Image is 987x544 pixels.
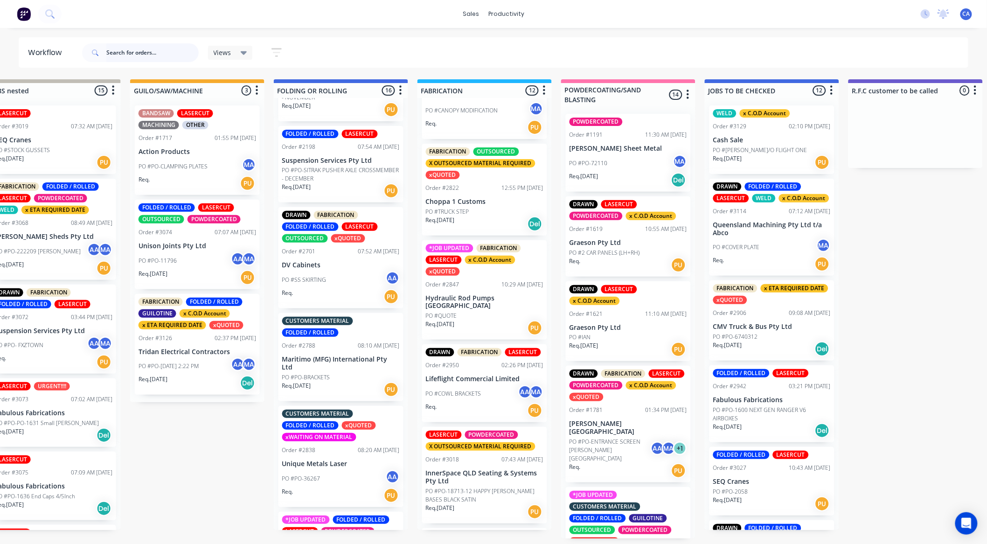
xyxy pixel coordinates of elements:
div: Del [671,173,686,188]
div: LASERCUT [342,130,378,138]
div: DRAWNLASERCUTx C.O.D AccountOrder #162111:10 AM [DATE]Graeson Pty LtdPO #IANReq.[DATE]PU [566,281,691,362]
div: GUILOTINE [629,514,667,523]
p: Req. [282,488,293,496]
div: 07:09 AM [DATE] [71,468,112,477]
p: PO #PO-2058 [713,488,748,496]
div: Order #2198 [282,143,316,151]
div: 03:21 PM [DATE] [789,382,831,391]
div: AA [386,271,400,285]
div: OUTSOURCED [473,147,519,156]
div: OUTSOURCED [139,215,184,223]
div: Order #3027 [713,464,747,472]
div: 01:55 PM [DATE] [215,134,256,142]
div: MA [242,158,256,172]
div: X OUTSOURCED MATERIAL REQUIRED [426,442,535,451]
div: MA [529,385,543,399]
div: AA [651,441,665,455]
div: DRAWN [426,348,454,356]
div: PU [815,155,830,170]
div: 02:37 PM [DATE] [215,334,256,342]
p: InnerSpace QLD Seating & Systems Pty Ltd [426,469,543,485]
div: MA [242,252,256,266]
p: Req. [DATE] [139,270,167,278]
p: PO #COWL BRACKETS [426,390,481,398]
div: x ETA REQUIRED DATE [21,206,89,214]
div: PU [384,488,399,503]
div: 07:07 AM [DATE] [215,228,256,237]
p: SEQ Cranes [713,478,831,486]
div: Order #3126 [139,334,172,342]
div: FOLDED / ROLLED [570,514,626,523]
p: Queensland Machining Pty Ltd t/a Abco [713,221,831,237]
div: x C.O.D Account [626,212,676,220]
p: Req. [570,257,581,265]
div: 08:49 AM [DATE] [71,219,112,227]
div: DRAWNFABRICATIONLASERCUTPOWDERCOATEDx C.O.D AccountxQUOTEDOrder #178101:34 PM [DATE][PERSON_NAME]... [566,366,691,482]
div: MA [673,154,687,168]
div: xQUOTED [426,267,460,276]
p: Req. [DATE] [139,375,167,384]
div: MA [98,243,112,257]
div: CUSTOMERS MATERIALFOLDED / ROLLEDOrder #278808:10 AM [DATE]Maritimo (MFG) International Pty LtdPO... [278,313,403,401]
div: Order #2788 [282,342,316,350]
div: 07:12 AM [DATE] [789,207,831,216]
div: POWDERCOATED [465,431,518,439]
div: MA [817,238,831,252]
div: xQUOTED [426,171,460,179]
div: PU [384,382,399,397]
div: AA [386,470,400,484]
p: [PERSON_NAME][GEOGRAPHIC_DATA] [570,420,687,436]
div: POWDERCOATED [619,526,672,534]
div: Del [97,428,111,443]
div: LASERCUT [342,223,378,231]
div: xWAITING ON MATERIAL [282,433,356,441]
p: Req. [DATE] [426,320,455,328]
p: Req. [DATE] [282,183,311,191]
p: PO #TRUCK STEP [426,208,469,216]
div: GUILOTINE [139,309,176,318]
div: PU [240,176,255,191]
div: 09:08 AM [DATE] [789,309,831,317]
p: Landworx Construction & Garden Maintenance [426,84,543,100]
p: Req. [DATE] [713,496,742,504]
div: *JOB UPDATED [570,491,617,499]
div: X OUTSOURCED MATERIAL REQUIRED [426,159,535,167]
div: WELD [752,194,776,202]
p: Req. [DATE] [713,341,742,349]
div: AA [87,243,101,257]
div: DRAWNLASERCUTPOWDERCOATEDx C.O.D AccountOrder #161910:55 AM [DATE]Graeson Pty LtdPO #2 CAR PANELS... [566,196,691,277]
p: Unique Metals Laser [282,460,400,468]
div: xQUOTED [209,321,243,329]
p: Unison Joints Pty Ltd [139,242,256,250]
p: PO #PO-72110 [570,159,608,167]
div: PU [528,504,542,519]
div: 10:29 AM [DATE] [502,280,543,289]
div: POWDERCOATED [570,212,623,220]
div: FABRICATION [601,370,646,378]
p: PO #PO-[DATE] 2:22 PM [139,362,199,370]
p: Action Products [139,148,256,156]
div: xQUOTED [342,421,376,430]
div: AA [87,336,101,350]
p: PO #COVER PLATE [713,243,760,251]
div: Order #1621 [570,310,603,318]
div: MA [98,336,112,350]
div: Order #2847 [426,280,459,289]
div: 12:55 PM [DATE] [502,184,543,192]
p: Req. [DATE] [282,382,311,390]
div: OTHER [182,121,209,129]
p: PO #2 CAR PANELS (LH+RH) [570,249,640,257]
div: FOLDED / ROLLEDLASERCUTOUTSOURCEDPOWDERCOATEDOrder #307407:07 AM [DATE]Unison Joints Pty LtdPO #P... [135,200,260,289]
div: Order #1619 [570,225,603,233]
div: FABRICATION [477,244,521,252]
div: 07:54 AM [DATE] [358,143,400,151]
div: LASERCUT [198,203,234,212]
div: CUSTOMERS MATERIAL [570,502,640,511]
div: FABRICATIONx ETA REQUIRED DATExQUOTEDOrder #290609:08 AM [DATE]CMV Truck & Bus Pty LtdPO #PO-6740... [709,280,834,361]
p: Choppa 1 Customs [426,198,543,206]
div: FOLDED / ROLLED [713,451,770,459]
div: 07:02 AM [DATE] [71,395,112,404]
p: PO #[PERSON_NAME]/O FLIGHT ONE [713,146,807,154]
p: [PERSON_NAME] Sheet Metal [570,145,687,153]
p: PO #PO-18713-12 HAPPY [PERSON_NAME] BASES BLACK SATIN [426,487,543,504]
